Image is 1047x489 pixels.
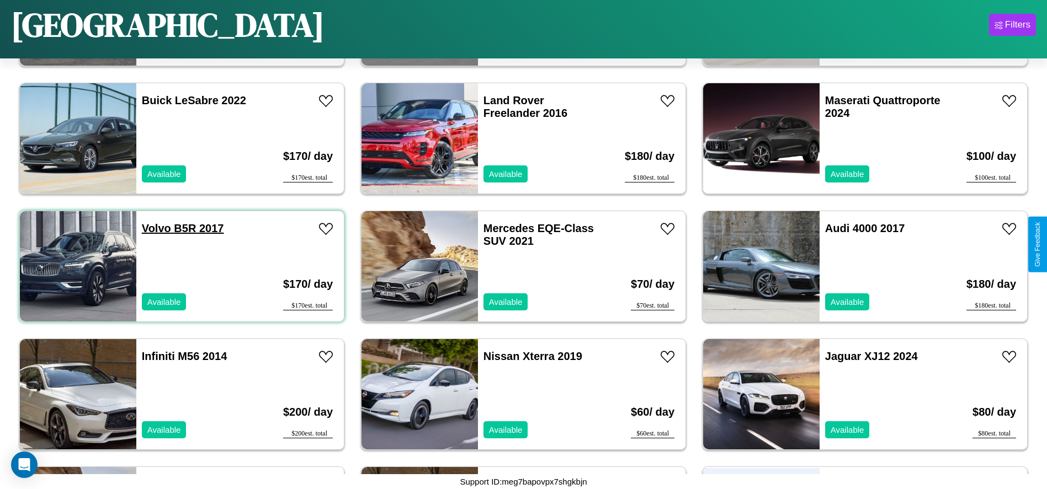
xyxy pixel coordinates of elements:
h3: $ 70 / day [631,267,674,302]
button: Filters [989,14,1036,36]
h3: $ 180 / day [966,267,1016,302]
p: Available [147,294,181,309]
p: Available [147,422,181,437]
a: Volvo B5R 2017 [142,222,224,234]
div: $ 70 est. total [631,302,674,310]
a: Land Rover Freelander 2016 [483,94,567,119]
h3: $ 170 / day [283,267,333,302]
div: $ 200 est. total [283,429,333,438]
p: Available [489,166,523,181]
div: $ 170 est. total [283,174,333,182]
p: Support ID: meg7bapovpx7shgkbjn [460,474,587,489]
div: $ 170 est. total [283,302,333,310]
div: Filters [1005,19,1030,30]
h3: $ 200 / day [283,395,333,429]
div: $ 180 est. total [966,302,1016,310]
div: $ 60 est. total [631,429,674,438]
p: Available [831,294,864,309]
h3: $ 100 / day [966,139,1016,174]
p: Available [831,422,864,437]
h3: $ 170 / day [283,139,333,174]
p: Available [147,166,181,181]
div: $ 180 est. total [625,174,674,182]
h3: $ 180 / day [625,139,674,174]
div: $ 100 est. total [966,174,1016,182]
a: Maserati Quattroporte 2024 [825,94,940,119]
h3: $ 60 / day [631,395,674,429]
a: Audi 4000 2017 [825,222,905,234]
h1: [GEOGRAPHIC_DATA] [11,2,325,47]
a: Jaguar XJ12 2024 [825,350,918,362]
a: Mercedes EQE-Class SUV 2021 [483,222,594,247]
div: Open Intercom Messenger [11,452,38,478]
div: Give Feedback [1034,222,1041,267]
h3: $ 80 / day [972,395,1016,429]
p: Available [489,294,523,309]
p: Available [831,166,864,181]
p: Available [489,422,523,437]
a: Buick LeSabre 2022 [142,94,246,106]
a: Infiniti M56 2014 [142,350,227,362]
div: $ 80 est. total [972,429,1016,438]
a: Nissan Xterra 2019 [483,350,582,362]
